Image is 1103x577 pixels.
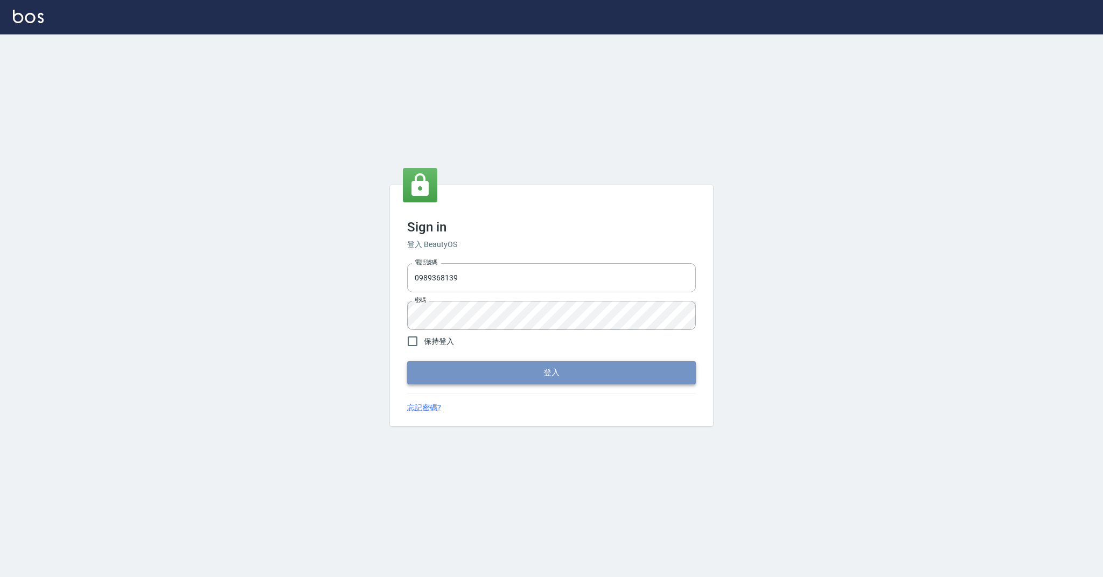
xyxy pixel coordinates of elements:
label: 密碼 [415,296,426,304]
a: 忘記密碼? [407,402,441,413]
img: Logo [13,10,44,23]
h3: Sign in [407,220,696,235]
h6: 登入 BeautyOS [407,239,696,250]
span: 保持登入 [424,336,454,347]
label: 電話號碼 [415,258,437,266]
button: 登入 [407,361,696,384]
